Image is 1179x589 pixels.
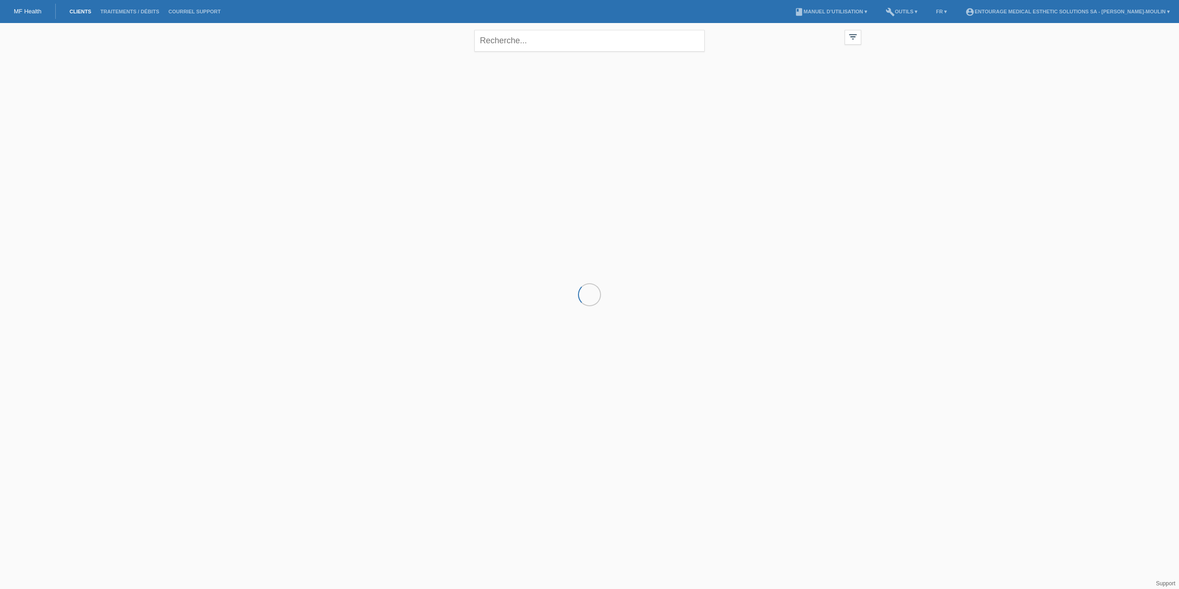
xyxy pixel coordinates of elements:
a: bookManuel d’utilisation ▾ [790,9,872,14]
a: account_circleENTOURAGE Medical Esthetic Solutions SA - [PERSON_NAME]-Moulin ▾ [961,9,1174,14]
i: build [886,7,895,17]
i: book [794,7,804,17]
a: FR ▾ [931,9,951,14]
a: Traitements / débits [96,9,164,14]
a: buildOutils ▾ [881,9,922,14]
i: filter_list [848,32,858,42]
a: Courriel Support [164,9,225,14]
input: Recherche... [474,30,705,52]
a: Clients [65,9,96,14]
a: MF Health [14,8,41,15]
a: Support [1156,580,1175,587]
i: account_circle [965,7,975,17]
